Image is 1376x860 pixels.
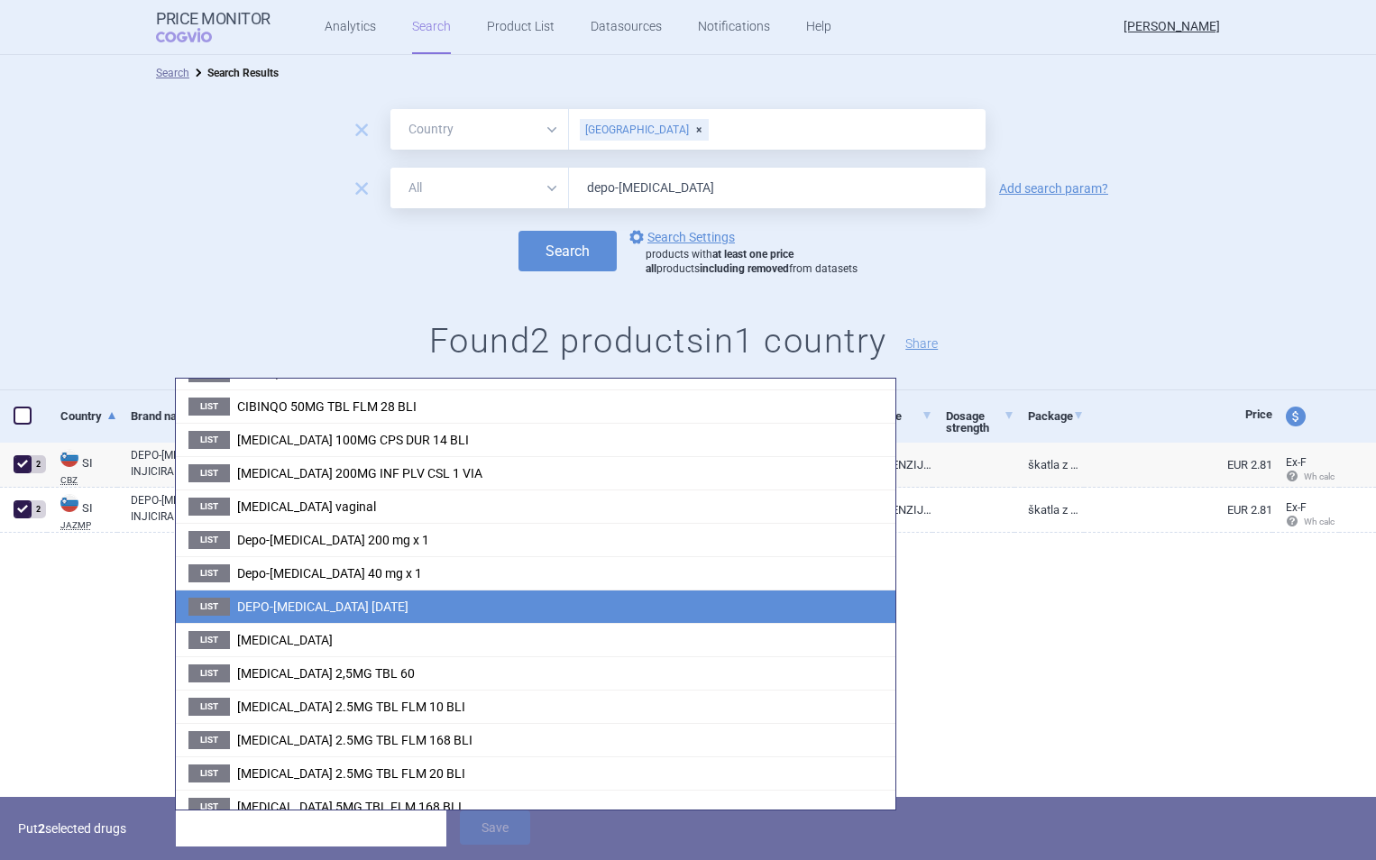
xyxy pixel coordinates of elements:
[188,498,230,516] span: List
[1272,495,1339,536] a: Ex-F Wh calc
[237,766,465,781] span: ELIQUIS 2.5MG TBL FLM 20 BLI
[1014,443,1083,487] a: škatla z 1 vialo z 1 ml suspenzije
[237,433,469,447] span: CRESEMBA 100MG CPS DUR 14 BLI
[131,492,408,525] a: DEPO-[MEDICAL_DATA] 40 MG/ML SUSPENZIJA ZA INJICIRANJE
[1286,456,1307,469] span: Ex-factory price
[237,399,417,414] span: CIBINQO 50MG TBL FLM 28 BLI
[999,182,1108,195] a: Add search param?
[47,447,117,485] a: SISICBZ
[156,64,189,82] li: Search
[1028,394,1083,438] a: Package
[1286,471,1335,481] span: Wh calc
[237,800,462,814] span: ELIQUIS 5MG TBL FLM 168 BLI
[1286,517,1335,526] span: Wh calc
[188,464,230,482] span: List
[946,394,1015,450] a: Dosage strength
[188,398,230,416] span: List
[237,733,472,747] span: ELIQUIS 2.5MG TBL FLM 168 BLI
[60,494,78,512] img: Slovenia
[156,28,237,42] span: COGVIO
[188,798,230,816] span: List
[237,633,333,647] span: Dostinex
[237,566,422,581] span: Depo-medrol 40 mg x 1
[188,631,230,649] span: List
[131,394,408,438] a: Brand name
[188,664,230,682] span: List
[156,10,271,44] a: Price MonitorCOGVIO
[60,521,117,530] abbr: JAZMP — List of medicinal products published by the Public Agency of the Republic of Slovenia for...
[863,394,932,450] a: Dosage Form
[237,599,408,614] span: DEPO-MEDROL August 2025
[188,698,230,716] span: List
[38,821,45,836] strong: 2
[1084,443,1272,487] a: EUR 2.81
[237,666,415,681] span: Eliquis 2,5MG TBL 60
[626,226,735,248] a: Search Settings
[1272,450,1339,491] a: Ex-F Wh calc
[237,466,482,480] span: CRESEMBA 200MG INF PLV CSL 1 VIA
[131,447,408,480] a: DEPO-[MEDICAL_DATA] 40 MG/ML SUSPENZIJA ZA INJICIRANJE
[580,119,709,141] div: [GEOGRAPHIC_DATA]
[237,700,465,714] span: ELIQUIS 2.5MG TBL FLM 10 BLI
[207,67,279,79] strong: Search Results
[237,499,376,514] span: Dalacin vaginal
[30,500,46,518] div: 2
[460,810,530,845] button: Save
[156,67,189,79] a: Search
[18,810,162,846] p: Put selected drugs
[60,449,78,467] img: Slovenia
[47,492,117,530] a: SISIJAZMP
[646,262,656,275] strong: all
[905,337,938,350] button: Share
[30,455,46,473] div: 2
[60,394,117,438] a: Country
[712,248,793,261] strong: at least one price
[518,231,617,271] button: Search
[1084,488,1272,532] a: EUR 2.81
[1245,407,1272,421] span: Price
[1286,501,1307,514] span: Ex-factory price
[156,10,271,28] strong: Price Monitor
[700,262,789,275] strong: including removed
[646,248,858,276] div: products with products from datasets
[188,564,230,582] span: List
[188,764,230,782] span: List
[60,476,117,485] abbr: CBZ — Online database of medical product market supply published by the Ministrstvo za zdravje, S...
[237,533,429,547] span: Depo-medrol 200 mg x 1
[188,598,230,616] span: List
[188,431,230,449] span: List
[189,64,279,82] li: Search Results
[188,531,230,549] span: List
[1014,488,1083,532] a: škatla z 1 vialo z 1 ml suspenzije
[188,731,230,749] span: List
